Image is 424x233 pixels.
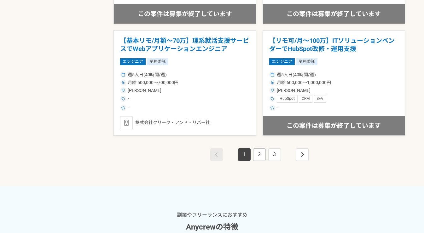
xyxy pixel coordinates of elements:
[263,116,405,135] div: この案件は募集が終了しています
[120,37,250,53] h1: 【基本リモ/月額～70万】理系就活支援サービスでWebアプリケーションエンジニア
[277,71,316,78] span: 週5人日(40時間/週)
[128,79,178,86] span: 月給 500,000〜700,000円
[128,104,129,111] span: -
[120,58,146,65] span: エンジニア
[128,95,129,103] span: -
[263,4,405,24] div: この案件は募集が終了しています
[128,87,161,94] span: [PERSON_NAME]
[121,81,125,84] img: ico_currency_yen-76ea2c4c.svg
[177,211,247,219] p: 副業やフリーランスにおすすめ
[268,148,281,161] a: Page 3
[253,148,266,161] a: Page 2
[296,58,317,65] span: 業務委託
[120,116,133,129] img: default_org_logo-42cde973f59100197ec2c8e796e4974ac8490bb5b08a0eb061ff975e4574aa76.png
[317,96,323,101] span: SFA
[270,73,274,77] img: ico_calendar-4541a85f.svg
[270,81,274,84] img: ico_currency_yen-76ea2c4c.svg
[280,96,295,101] span: HubSpot
[270,88,274,92] img: ico_location_pin-352ac629.svg
[277,104,278,111] span: -
[128,71,167,78] span: 週5人日(40時間/週)
[269,37,399,53] h1: 【リモ可/月～100万】ITソリューションベンダーでHubSpot改修・運用支援
[147,58,168,65] span: 業務委託
[114,4,256,24] div: この案件は募集が終了しています
[302,96,310,101] span: CRM
[238,148,251,161] a: Page 1
[121,97,125,101] img: ico_tag-f97210f0.svg
[121,106,125,110] img: ico_star-c4f7eedc.svg
[277,87,311,94] span: [PERSON_NAME]
[120,116,250,129] div: 株式会社クリーク・アンド・リバー社
[269,58,295,65] span: エンジニア
[121,73,125,77] img: ico_calendar-4541a85f.svg
[210,148,223,161] a: This is the first page
[121,88,125,92] img: ico_location_pin-352ac629.svg
[209,148,310,161] nav: pagination
[270,97,274,101] img: ico_tag-f97210f0.svg
[270,106,274,110] img: ico_star-c4f7eedc.svg
[277,79,331,86] span: 月給 600,000〜1,000,000円
[186,221,238,233] h3: Anycrewの特徴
